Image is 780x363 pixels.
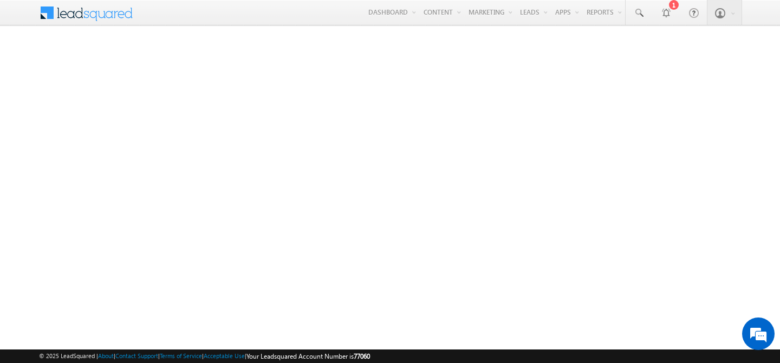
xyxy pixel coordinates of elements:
[98,352,114,359] a: About
[246,352,370,360] span: Your Leadsquared Account Number is
[354,352,370,360] span: 77060
[115,352,158,359] a: Contact Support
[204,352,245,359] a: Acceptable Use
[160,352,202,359] a: Terms of Service
[39,351,370,361] span: © 2025 LeadSquared | | | | |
